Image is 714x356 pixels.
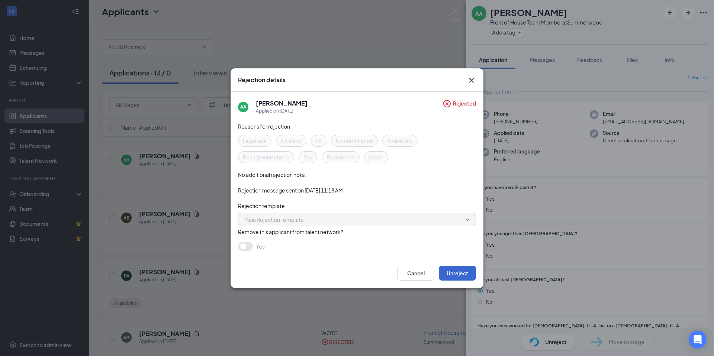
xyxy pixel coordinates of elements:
[467,76,476,85] button: Close
[689,331,707,349] div: Open Intercom Messenger
[243,153,289,161] span: Background check
[238,123,290,130] span: Reasons for rejection
[238,171,306,178] span: No additional rejection note.
[439,266,476,281] button: Unreject
[256,99,308,107] h5: [PERSON_NAME]
[397,266,434,281] button: Cancel
[303,153,312,161] span: Pay
[453,99,476,115] span: Rejected
[316,137,322,145] span: Fit
[243,137,267,145] span: Legal age
[238,76,286,84] h3: Rejection details
[238,187,343,194] span: Rejection message sent on [DATE] 11:18 AM
[281,137,302,145] span: No show
[238,229,343,235] span: Remove this applicant from talent network?
[443,99,451,108] svg: CircleCross
[369,153,383,161] span: Other
[336,137,373,145] span: No certification
[256,242,265,251] span: Yes
[244,214,304,225] span: Main Rejection Template
[327,153,355,161] span: Experience
[387,137,413,145] span: Availability
[240,104,246,110] div: AA
[256,107,308,115] div: Applied on [DATE]
[238,203,285,209] span: Rejection template
[467,76,476,85] svg: Cross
